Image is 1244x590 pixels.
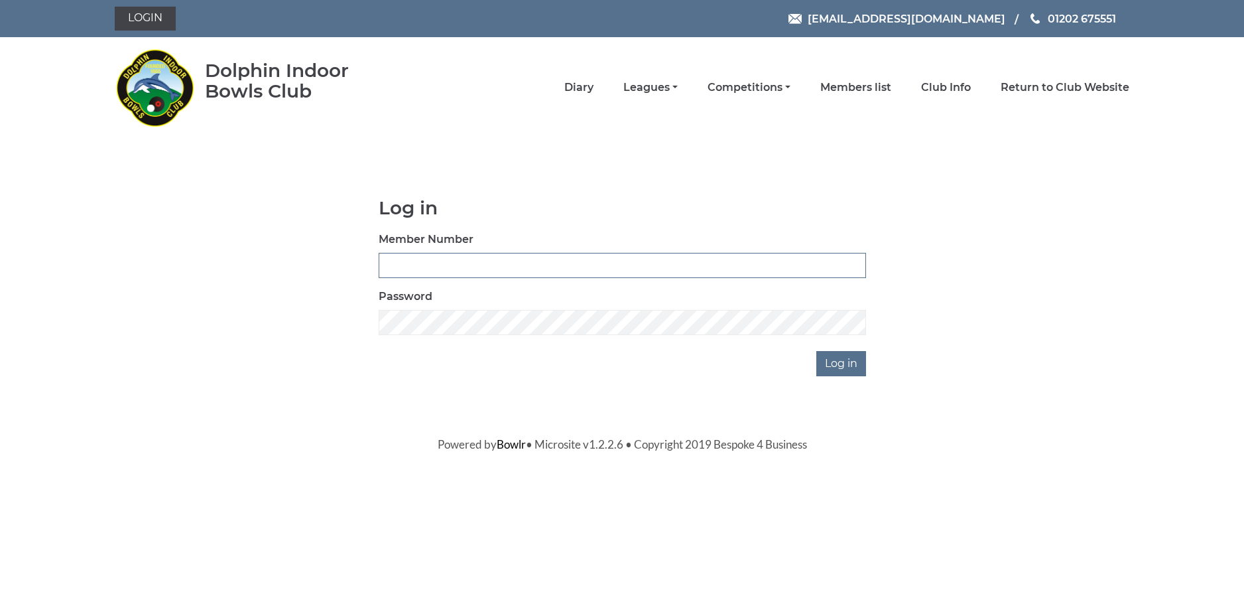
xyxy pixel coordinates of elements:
img: Dolphin Indoor Bowls Club [115,41,194,134]
a: Leagues [623,80,678,95]
img: Email [788,14,802,24]
label: Member Number [379,232,473,248]
a: Email [EMAIL_ADDRESS][DOMAIN_NAME] [788,11,1005,27]
input: Log in [816,351,866,376]
span: Powered by • Microsite v1.2.2.6 • Copyright 2019 Bespoke 4 Business [438,437,807,451]
a: Login [115,7,176,31]
h1: Log in [379,198,866,218]
img: Phone us [1030,13,1040,24]
a: Members list [820,80,891,95]
a: Phone us 01202 675551 [1028,11,1116,27]
label: Password [379,289,432,305]
a: Diary [564,80,593,95]
a: Competitions [708,80,790,95]
span: 01202 675551 [1048,12,1116,25]
div: Dolphin Indoor Bowls Club [205,60,391,102]
a: Club Info [921,80,971,95]
a: Return to Club Website [1001,80,1129,95]
a: Bowlr [497,437,526,451]
span: [EMAIL_ADDRESS][DOMAIN_NAME] [808,12,1005,25]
